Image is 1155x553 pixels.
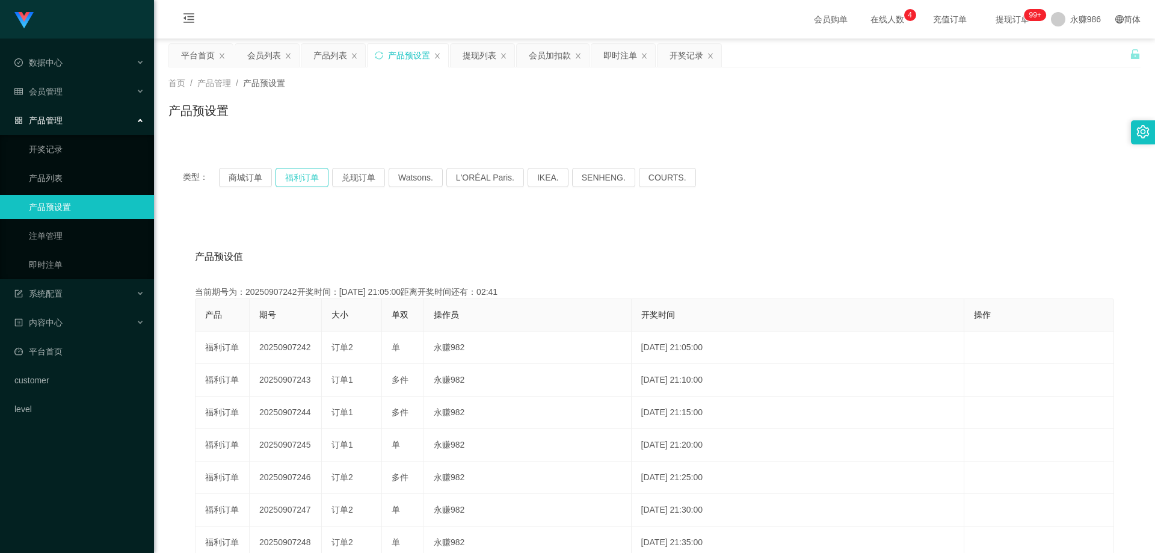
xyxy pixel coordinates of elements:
span: 单 [392,342,400,352]
i: 图标: profile [14,318,23,327]
button: 商城订单 [219,168,272,187]
a: level [14,397,144,421]
span: 类型： [183,168,219,187]
button: 兑现订单 [332,168,385,187]
i: 图标: table [14,87,23,96]
span: 单 [392,505,400,514]
i: 图标: close [285,52,292,60]
td: 20250907243 [250,364,322,397]
td: 永赚982 [424,494,632,527]
span: 产品管理 [197,78,231,88]
td: 永赚982 [424,462,632,494]
td: 永赚982 [424,397,632,429]
span: / [190,78,192,88]
button: COURTS. [639,168,696,187]
span: 单 [392,440,400,450]
i: 图标: close [574,52,582,60]
i: 图标: sync [375,51,383,60]
span: 数据中心 [14,58,63,67]
td: 20250907242 [250,332,322,364]
span: 单 [392,537,400,547]
i: 图标: form [14,289,23,298]
div: 平台首页 [181,44,215,67]
span: 期号 [259,310,276,320]
button: 福利订单 [276,168,328,187]
span: 在线人数 [864,15,910,23]
td: [DATE] 21:20:00 [632,429,964,462]
span: 订单2 [331,537,353,547]
span: 订单1 [331,407,353,417]
div: 产品列表 [313,44,347,67]
i: 图标: close [351,52,358,60]
span: 操作 [974,310,991,320]
i: 图标: close [641,52,648,60]
i: 图标: check-circle-o [14,58,23,67]
span: 多件 [392,472,408,482]
td: 福利订单 [196,397,250,429]
div: 开奖记录 [670,44,703,67]
p: 4 [908,9,912,21]
span: 产品 [205,310,222,320]
i: 图标: close [500,52,507,60]
td: 20250907246 [250,462,322,494]
span: 多件 [392,407,408,417]
a: 即时注单 [29,253,144,277]
button: L'ORÉAL Paris. [446,168,524,187]
span: 提现订单 [990,15,1035,23]
sup: 272 [1024,9,1046,21]
a: 产品列表 [29,166,144,190]
td: 永赚982 [424,429,632,462]
div: 提现列表 [463,44,496,67]
div: 会员列表 [247,44,281,67]
a: 图标: dashboard平台首页 [14,339,144,363]
td: 福利订单 [196,494,250,527]
span: 单双 [392,310,408,320]
div: 会员加扣款 [529,44,571,67]
td: 20250907245 [250,429,322,462]
span: 开奖时间 [641,310,675,320]
span: 充值订单 [927,15,973,23]
button: IKEA. [528,168,568,187]
a: customer [14,368,144,392]
span: 多件 [392,375,408,385]
a: 注单管理 [29,224,144,248]
td: [DATE] 21:05:00 [632,332,964,364]
i: 图标: appstore-o [14,116,23,125]
span: 首页 [168,78,185,88]
span: 操作员 [434,310,459,320]
div: 产品预设置 [388,44,430,67]
span: 产品预设置 [243,78,285,88]
span: 产品预设值 [195,250,243,264]
span: 大小 [331,310,348,320]
button: Watsons. [389,168,443,187]
i: 图标: menu-fold [168,1,209,39]
span: 订单1 [331,440,353,450]
span: 产品管理 [14,116,63,125]
img: logo.9652507e.png [14,12,34,29]
td: 20250907244 [250,397,322,429]
td: [DATE] 21:15:00 [632,397,964,429]
td: 福利订单 [196,462,250,494]
td: 永赚982 [424,364,632,397]
span: 订单2 [331,472,353,482]
i: 图标: setting [1136,125,1150,138]
td: 20250907247 [250,494,322,527]
span: / [236,78,238,88]
h1: 产品预设置 [168,102,229,120]
i: 图标: global [1115,15,1124,23]
span: 订单2 [331,505,353,514]
span: 内容中心 [14,318,63,327]
td: [DATE] 21:30:00 [632,494,964,527]
a: 产品预设置 [29,195,144,219]
td: 福利订单 [196,429,250,462]
td: 永赚982 [424,332,632,364]
sup: 4 [904,9,916,21]
i: 图标: close [218,52,226,60]
td: 福利订单 [196,332,250,364]
i: 图标: unlock [1130,49,1141,60]
a: 开奖记录 [29,137,144,161]
td: 福利订单 [196,364,250,397]
span: 会员管理 [14,87,63,96]
div: 即时注单 [603,44,637,67]
i: 图标: close [707,52,714,60]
